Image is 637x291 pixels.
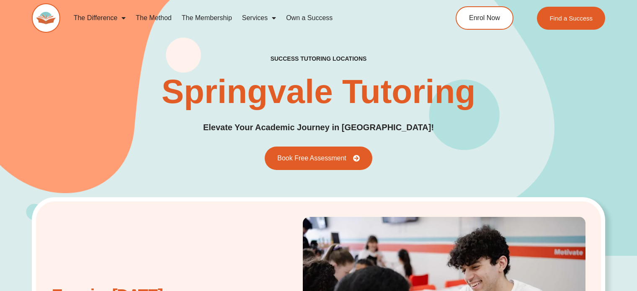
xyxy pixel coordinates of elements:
[237,8,281,28] a: Services
[203,121,434,134] p: Elevate Your Academic Journey in [GEOGRAPHIC_DATA]!
[281,8,338,28] a: Own a Success
[69,8,131,28] a: The Difference
[162,75,476,108] h1: Springvale Tutoring
[69,8,423,28] nav: Menu
[131,8,176,28] a: The Method
[177,8,237,28] a: The Membership
[469,15,500,21] span: Enrol Now
[277,155,346,162] span: Book Free Assessment
[456,6,513,30] a: Enrol Now
[549,15,593,21] span: Find a Success
[271,55,367,62] h2: success tutoring locations
[537,7,605,30] a: Find a Success
[265,147,372,170] a: Book Free Assessment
